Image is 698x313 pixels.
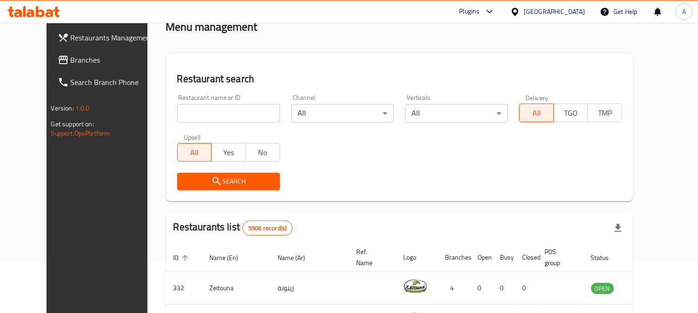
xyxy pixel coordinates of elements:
label: Delivery [525,94,549,101]
th: Branches [438,243,471,272]
button: Search [177,173,280,190]
span: Branches [71,54,156,65]
button: TGO [553,104,588,122]
button: All [177,143,212,162]
div: All [291,104,394,123]
label: Upsell [184,134,201,140]
span: All [181,146,208,159]
h2: Restaurants list [173,220,293,235]
span: Search [185,176,273,187]
td: Zeitouna [202,272,271,305]
button: No [245,143,279,162]
span: A [682,7,686,17]
span: Name (Ar) [278,252,318,263]
td: 4 [438,272,471,305]
span: TGO [558,106,584,120]
th: Busy [493,243,515,272]
span: Yes [215,146,242,159]
span: 1.0.0 [75,102,90,114]
span: Status [591,252,621,263]
td: 0 [471,272,493,305]
h2: Menu management [166,20,258,34]
a: Support.OpsPlatform [51,127,110,139]
span: OPEN [591,283,614,294]
div: [GEOGRAPHIC_DATA] [524,7,585,17]
div: Plugins [459,6,479,17]
div: Total records count [242,221,292,235]
span: All [523,106,550,120]
span: ID [173,252,191,263]
div: OPEN [591,283,614,294]
a: Search Branch Phone [50,71,163,93]
span: No [249,146,276,159]
input: Search for restaurant name or ID.. [177,104,280,123]
td: 0 [515,272,538,305]
td: 0 [493,272,515,305]
th: Closed [515,243,538,272]
a: Restaurants Management [50,26,163,49]
span: Ref. Name [357,246,385,268]
button: Yes [211,143,246,162]
a: Branches [50,49,163,71]
span: Restaurants Management [71,32,156,43]
h2: Restaurant search [177,72,622,86]
th: Open [471,243,493,272]
img: Zeitouna [404,274,427,298]
button: TMP [587,104,622,122]
td: زيتونة [271,272,349,305]
button: All [519,104,553,122]
span: Version: [51,102,74,114]
span: POS group [545,246,572,268]
div: Export file [607,217,629,239]
span: Name (En) [210,252,251,263]
span: Search Branch Phone [71,77,156,88]
span: 5906 record(s) [243,224,292,233]
span: TMP [592,106,618,120]
td: 332 [166,272,202,305]
span: Get support on: [51,118,94,130]
div: All [405,104,508,123]
th: Logo [396,243,438,272]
